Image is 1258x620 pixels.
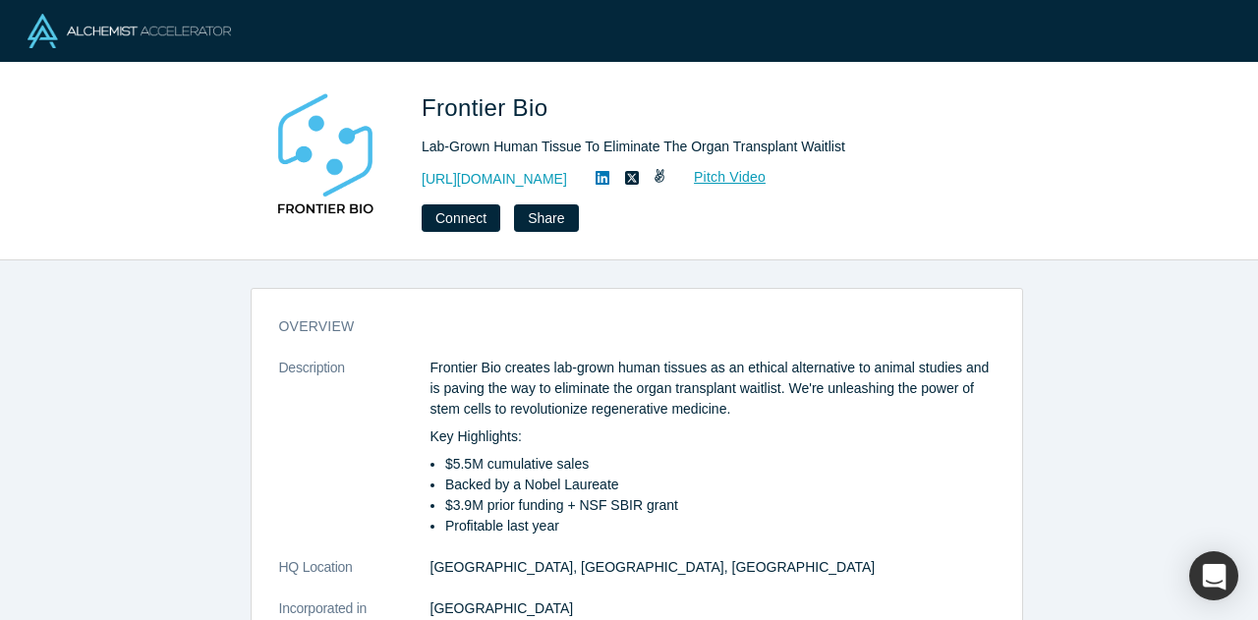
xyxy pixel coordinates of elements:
[430,598,995,619] dd: [GEOGRAPHIC_DATA]
[279,557,430,598] dt: HQ Location
[422,204,500,232] button: Connect
[430,426,995,447] p: Key Highlights:
[445,495,995,516] li: $3.9M prior funding + NSF SBIR grant
[445,475,995,495] li: Backed by a Nobel Laureate
[422,137,972,157] div: Lab-Grown Human Tissue To Eliminate The Organ Transplant Waitlist
[445,454,995,475] li: $5.5M cumulative sales
[257,90,394,228] img: Frontier Bio's Logo
[445,516,995,536] li: Profitable last year
[422,169,567,190] a: [URL][DOMAIN_NAME]
[430,358,995,420] p: Frontier Bio creates lab-grown human tissues as an ethical alternative to animal studies and is p...
[430,557,995,578] dd: [GEOGRAPHIC_DATA], [GEOGRAPHIC_DATA], [GEOGRAPHIC_DATA]
[672,166,767,189] a: Pitch Video
[28,14,231,48] img: Alchemist Logo
[279,316,967,337] h3: overview
[279,358,430,557] dt: Description
[514,204,578,232] button: Share
[422,94,554,121] span: Frontier Bio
